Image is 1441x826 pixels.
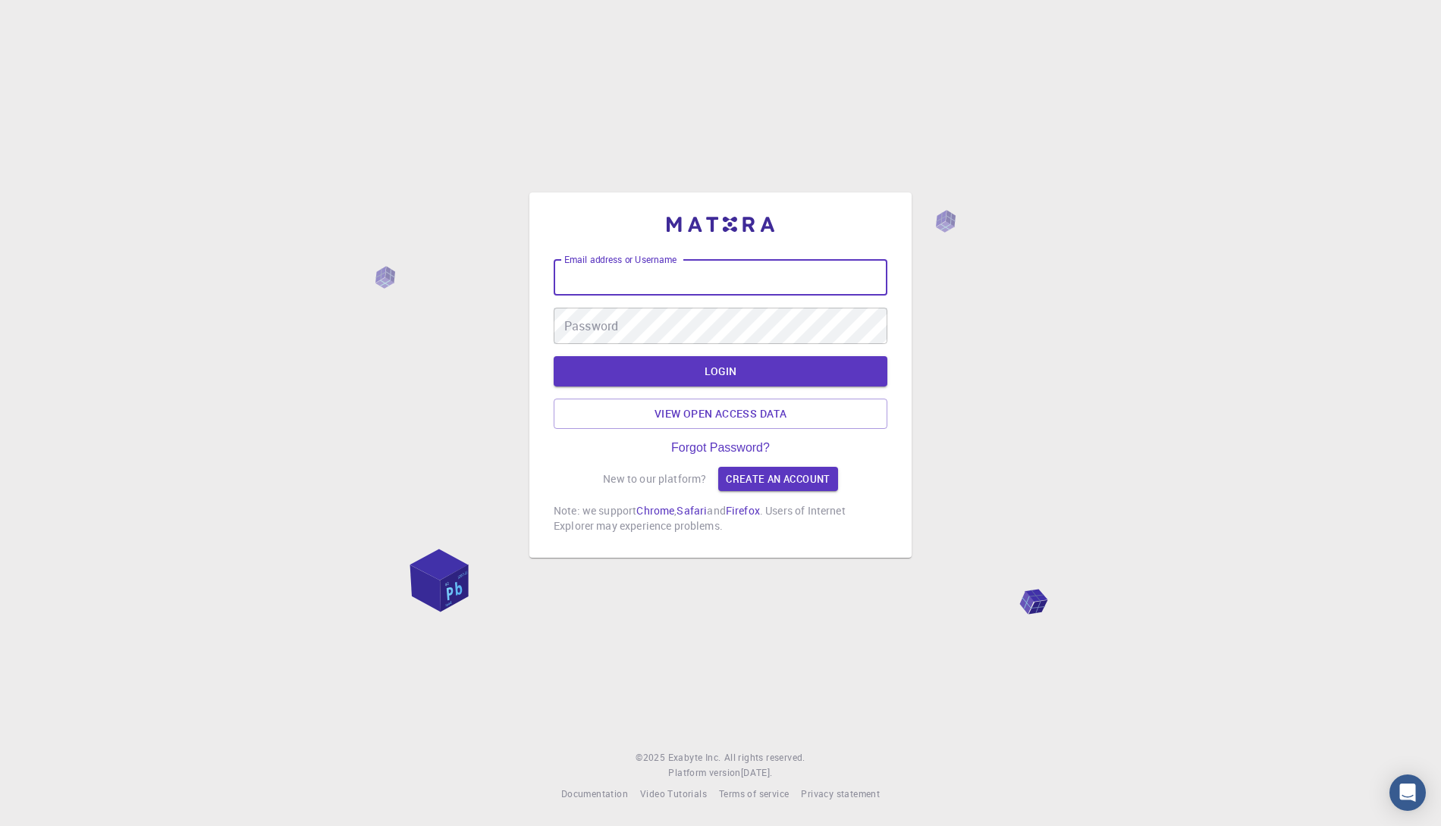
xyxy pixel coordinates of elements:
[668,765,740,781] span: Platform version
[668,751,721,763] span: Exabyte Inc.
[677,503,707,518] a: Safari
[554,503,887,533] p: Note: we support , and . Users of Internet Explorer may experience problems.
[636,503,674,518] a: Chrome
[726,503,760,518] a: Firefox
[561,787,628,802] a: Documentation
[554,356,887,386] button: LOGIN
[671,441,770,455] a: Forgot Password?
[724,750,805,765] span: All rights reserved.
[719,787,789,799] span: Terms of service
[741,765,773,781] a: [DATE].
[718,467,837,491] a: Create an account
[801,787,880,799] span: Privacy statement
[640,787,707,799] span: Video Tutorials
[668,750,721,765] a: Exabyte Inc.
[636,750,667,765] span: © 2025
[1389,774,1426,811] div: Open Intercom Messenger
[801,787,880,802] a: Privacy statement
[554,399,887,429] a: View open access data
[603,471,706,487] p: New to our platform?
[640,787,707,802] a: Video Tutorials
[719,787,789,802] a: Terms of service
[564,253,677,266] label: Email address or Username
[561,787,628,799] span: Documentation
[741,766,773,778] span: [DATE] .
